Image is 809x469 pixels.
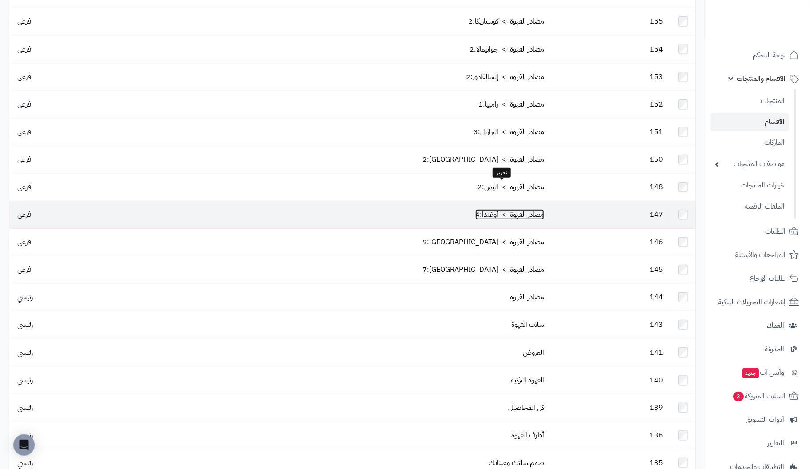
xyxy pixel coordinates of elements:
[710,291,804,313] a: إشعارات التحويلات البنكية
[470,44,544,55] a: مصادر القهوة > جواتيمالا:2
[710,155,789,174] a: مواصفات المنتجات
[737,72,785,85] span: الأقسام والمنتجات
[645,457,667,468] span: 135
[767,319,784,332] span: العملاء
[13,457,37,468] span: رئيسي
[422,264,544,275] a: مصادر القهوة > [GEOGRAPHIC_DATA]:7
[710,386,804,407] a: السلات المتروكة3
[645,44,667,55] span: 154
[13,292,37,302] span: رئيسي
[733,392,744,401] span: 3
[645,430,667,441] span: 136
[645,292,667,302] span: 144
[475,209,544,220] a: مصادر القهوة > أوغندا:4
[710,244,804,266] a: المراجعات والأسئلة
[493,168,511,178] div: تحرير
[765,343,784,355] span: المدونة
[13,347,37,358] span: رئيسي
[645,347,667,358] span: 141
[710,91,789,111] a: المنتجات
[645,154,667,165] span: 150
[13,99,36,110] span: فرعى
[510,292,544,302] a: مصادر القهوة
[746,413,784,426] span: أدوات التسويق
[645,209,667,220] span: 147
[13,127,36,137] span: فرعى
[710,315,804,336] a: العملاء
[645,264,667,275] span: 145
[511,319,544,330] a: سلات القهوة
[13,375,37,386] span: رئيسي
[767,437,784,449] span: التقارير
[750,272,785,285] span: طلبات الإرجاع
[710,44,804,66] a: لوحة التحكم
[466,72,544,82] a: مصادر القهوة > إلسالفادور:2
[508,402,544,413] a: كل المحاصيل
[13,402,37,413] span: رئيسي
[710,197,789,216] a: الملفات الرقمية
[645,319,667,330] span: 143
[422,154,544,165] a: مصادر القهوة > [GEOGRAPHIC_DATA]:2
[468,16,544,27] a: مصادر القهوة > كوستاريكا:2
[523,347,544,358] a: العروض
[710,113,789,131] a: الأقسام
[710,221,804,242] a: الطلبات
[13,430,37,441] span: رئيسي
[645,402,667,413] span: 139
[13,182,36,192] span: فرعى
[742,368,759,378] span: جديد
[645,237,667,247] span: 146
[422,237,544,247] a: مصادر القهوة > [GEOGRAPHIC_DATA]:9
[13,264,36,275] span: فرعى
[645,182,667,192] span: 148
[710,433,804,454] a: التقارير
[645,127,667,137] span: 151
[710,338,804,360] a: المدونة
[765,225,785,238] span: الطلبات
[645,16,667,27] span: 155
[511,375,544,386] a: القهوة التركية
[710,268,804,289] a: طلبات الإرجاع
[645,72,667,82] span: 153
[511,430,544,441] a: أظرف القهوة
[753,49,785,61] span: لوحة التحكم
[718,296,785,308] span: إشعارات التحويلات البنكية
[742,366,784,379] span: وآتس آب
[735,249,785,261] span: المراجعات والأسئلة
[489,457,544,468] a: صمم سلتك وعيناتك
[645,375,667,386] span: 140
[13,319,37,330] span: رئيسي
[13,154,36,165] span: فرعى
[732,390,785,402] span: السلات المتروكة
[710,362,804,383] a: وآتس آبجديد
[710,409,804,430] a: أدوات التسويق
[13,434,35,456] div: Open Intercom Messenger
[710,176,789,195] a: خيارات المنتجات
[13,16,36,27] span: فرعى
[474,127,544,137] a: مصادر القهوة > البرازيل:3
[478,99,544,110] a: مصادر القهوة > زامبيا:1
[13,209,36,220] span: فرعى
[13,72,36,82] span: فرعى
[645,99,667,110] span: 152
[478,182,544,192] a: مصادر القهوة > اليمن:2
[710,133,789,152] a: الماركات
[13,237,36,247] span: فرعى
[13,44,36,55] span: فرعى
